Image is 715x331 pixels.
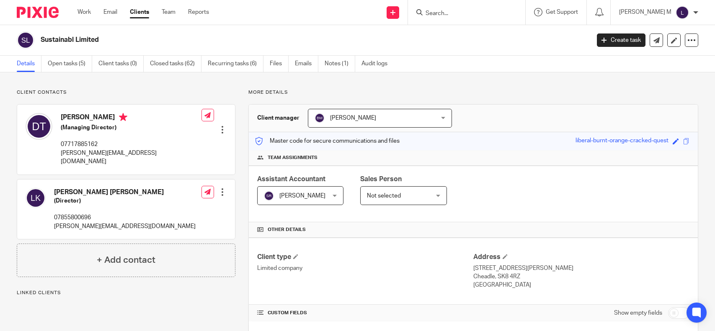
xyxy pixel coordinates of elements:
[48,56,92,72] a: Open tasks (5)
[61,113,201,123] h4: [PERSON_NAME]
[576,136,669,146] div: liberal-burnt-orange-cracked-quest
[257,310,473,316] h4: CUSTOM FIELDS
[361,56,394,72] a: Audit logs
[61,149,201,166] p: [PERSON_NAME][EMAIL_ADDRESS][DOMAIN_NAME]
[473,272,689,281] p: Cheadle, SK8 4RZ
[473,281,689,289] p: [GEOGRAPHIC_DATA]
[54,222,196,231] p: [PERSON_NAME][EMAIL_ADDRESS][DOMAIN_NAME]
[17,31,34,49] img: svg%3E
[315,113,325,123] img: svg%3E
[270,56,289,72] a: Files
[425,10,500,18] input: Search
[619,8,671,16] p: [PERSON_NAME] M
[17,290,235,296] p: Linked clients
[162,8,176,16] a: Team
[367,193,401,199] span: Not selected
[257,264,473,272] p: Limited company
[325,56,355,72] a: Notes (1)
[614,309,662,317] label: Show empty fields
[17,89,235,96] p: Client contacts
[98,56,144,72] a: Client tasks (0)
[54,197,196,205] h5: (Director)
[268,226,306,233] span: Other details
[330,115,376,121] span: [PERSON_NAME]
[676,6,689,19] img: svg%3E
[473,264,689,272] p: [STREET_ADDRESS][PERSON_NAME]
[473,253,689,262] h4: Address
[279,193,325,199] span: [PERSON_NAME]
[257,253,473,262] h4: Client type
[295,56,318,72] a: Emails
[77,8,91,16] a: Work
[248,89,698,96] p: More details
[26,188,46,208] img: svg%3E
[150,56,201,72] a: Closed tasks (62)
[61,140,201,149] p: 07717885162
[597,33,645,47] a: Create task
[130,8,149,16] a: Clients
[17,7,59,18] img: Pixie
[54,213,196,222] p: 07855800696
[257,176,325,182] span: Assistant Accountant
[255,137,400,145] p: Master code for secure communications and files
[208,56,263,72] a: Recurring tasks (6)
[188,8,209,16] a: Reports
[97,254,155,267] h4: + Add contact
[268,154,317,161] span: Team assignments
[26,113,52,140] img: svg%3E
[103,8,117,16] a: Email
[61,123,201,132] h5: (Managing Director)
[17,56,41,72] a: Details
[54,188,196,197] h4: [PERSON_NAME] [PERSON_NAME]
[119,113,127,121] i: Primary
[546,9,578,15] span: Get Support
[264,191,274,201] img: svg%3E
[360,176,402,182] span: Sales Person
[257,114,299,122] h3: Client manager
[41,36,475,44] h2: Sustainabl Limited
